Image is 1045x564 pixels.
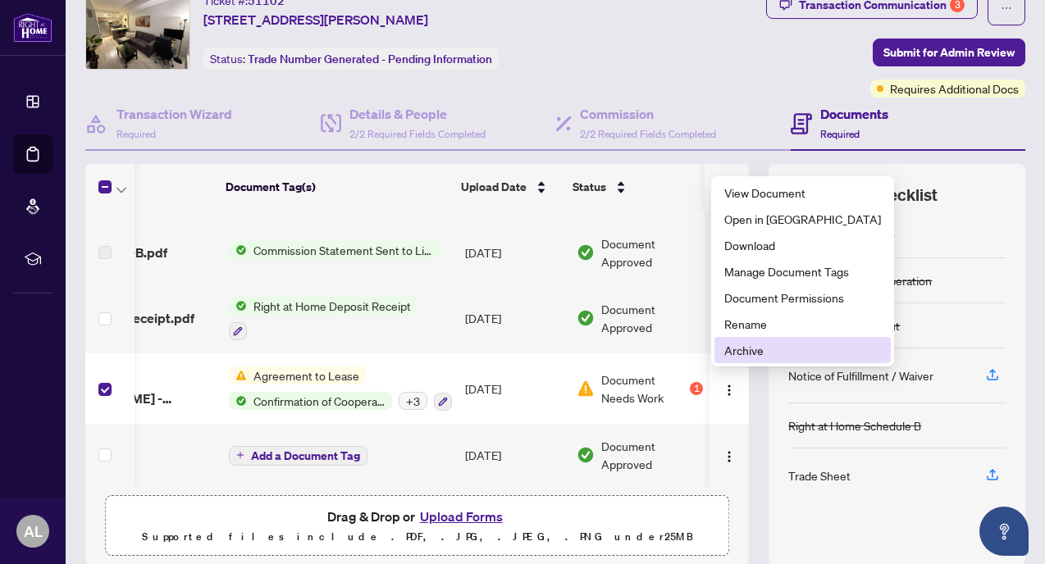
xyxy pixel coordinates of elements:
span: Drag & Drop orUpload FormsSupported files include .PDF, .JPG, .JPEG, .PNG under25MB [106,496,728,557]
span: Status [573,178,606,196]
img: Status Icon [229,392,247,410]
img: Document Status [577,243,595,262]
td: [DATE] [459,284,570,354]
span: Document Approved [601,300,703,336]
button: Logo [716,375,742,402]
th: Upload Date [454,164,566,210]
span: Download [724,236,881,254]
span: Document Approved [601,234,703,271]
button: Add a Document Tag [229,444,367,466]
span: Manage Document Tags [724,262,881,280]
span: Open in [GEOGRAPHIC_DATA] [724,210,881,228]
img: Status Icon [229,241,247,259]
span: Add a Document Tag [251,450,360,462]
span: Submit for Admin Review [883,39,1015,66]
span: Document Approved [601,437,703,473]
button: Status IconCommission Statement Sent to Listing Brokerage [229,241,441,259]
div: Status: [203,48,499,70]
span: Agreement to Lease [247,366,366,384]
span: Requires Additional Docs [890,80,1019,98]
div: 1 [690,382,703,395]
span: [STREET_ADDRESS][PERSON_NAME] [203,10,428,30]
span: Document Needs Work [601,371,687,407]
td: [DATE] [459,353,570,424]
img: logo [13,12,52,43]
span: Archive [724,341,881,359]
span: Required [116,128,156,140]
button: Status IconAgreement to LeaseStatus IconConfirmation of Cooperation+3 [229,366,452,411]
div: + 3 [399,392,427,410]
img: Logo [723,384,736,397]
img: Status Icon [229,297,247,315]
td: [DATE] [459,221,570,284]
span: Drag & Drop or [327,506,508,527]
img: Status Icon [229,366,247,384]
img: Document Status [577,309,595,327]
span: Upload Date [461,178,527,196]
button: Add a Document Tag [229,446,367,466]
span: Required [820,128,860,140]
span: 2/2 Required Fields Completed [349,128,486,140]
span: AL [24,520,43,543]
span: Document Permissions [724,289,881,307]
span: 2/2 Required Fields Completed [580,128,716,140]
button: Submit for Admin Review [873,39,1025,66]
div: Notice of Fulfillment / Waiver [788,366,933,384]
span: Trade Number Generated - Pending Information [248,52,492,66]
td: [DATE] [459,424,570,486]
button: Open asap [979,507,1029,556]
p: Supported files include .PDF, .JPG, .JPEG, .PNG under 25 MB [116,527,719,547]
span: plus [236,451,244,459]
h4: Transaction Wizard [116,104,232,124]
span: ellipsis [1001,2,1012,14]
span: View Document [724,184,881,202]
img: Document Status [577,446,595,464]
button: Upload Forms [415,506,508,527]
button: Logo [716,442,742,468]
th: Status [566,164,705,210]
h4: Details & People [349,104,486,124]
span: Right at Home Deposit Receipt [247,297,418,315]
span: Rename [724,315,881,333]
span: Confirmation of Cooperation [247,392,392,410]
img: Logo [723,450,736,463]
img: Document Status [577,380,595,398]
h4: Commission [580,104,716,124]
th: Document Tag(s) [219,164,454,210]
span: Commission Statement Sent to Listing Brokerage [247,241,441,259]
button: Status IconRight at Home Deposit Receipt [229,297,418,341]
h4: Documents [820,104,888,124]
div: Trade Sheet [788,466,851,484]
div: Right at Home Schedule B [788,416,921,434]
